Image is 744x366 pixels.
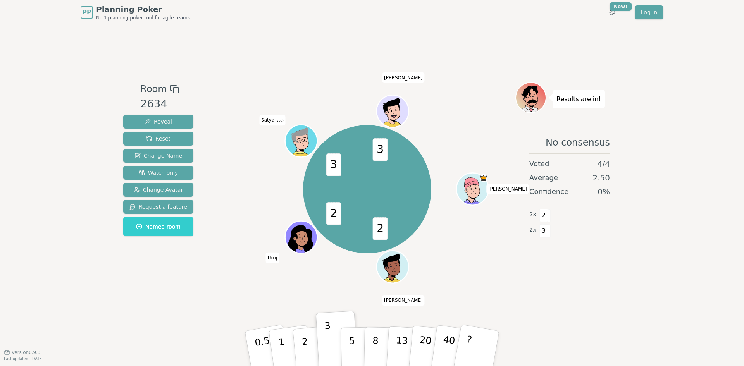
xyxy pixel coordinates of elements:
span: Change Name [134,152,182,160]
span: 3 [539,224,548,237]
button: New! [605,5,619,19]
span: Named room [136,223,181,230]
span: Last updated: [DATE] [4,357,43,361]
span: Click to change your name [259,115,286,126]
span: No.1 planning poker tool for agile teams [96,15,190,21]
span: 2 [372,217,387,240]
span: Average [529,172,558,183]
div: New! [610,2,632,11]
span: 2 [326,202,341,225]
button: Click to change your avatar [286,126,316,156]
p: 3 [324,320,333,363]
span: Reset [146,135,170,143]
button: Change Name [123,149,193,163]
a: Log in [635,5,663,19]
span: Click to change your name [266,253,279,263]
span: 4 / 4 [598,158,610,169]
button: Reveal [123,115,193,129]
span: Request a feature [129,203,187,211]
span: Click to change your name [382,295,425,306]
button: Named room [123,217,193,236]
span: 2.50 [592,172,610,183]
span: 2 [539,209,548,222]
span: 2 x [529,226,536,234]
span: Planning Poker [96,4,190,15]
p: Results are in! [556,94,601,105]
span: Confidence [529,186,568,197]
span: No consensus [546,136,610,149]
span: Room [140,82,167,96]
div: 2634 [140,96,179,112]
span: Click to change your name [382,72,425,83]
button: Watch only [123,166,193,180]
span: 3 [326,153,341,176]
button: Version0.9.3 [4,349,41,356]
span: Voted [529,158,549,169]
span: Josh is the host [479,174,487,182]
span: 0 % [598,186,610,197]
span: Click to change your name [486,184,529,194]
span: PP [82,8,91,17]
span: Change Avatar [134,186,183,194]
span: Version 0.9.3 [12,349,41,356]
button: Request a feature [123,200,193,214]
a: PPPlanning PokerNo.1 planning poker tool for agile teams [81,4,190,21]
span: 2 x [529,210,536,219]
span: Watch only [139,169,178,177]
span: 3 [372,138,387,161]
button: Reset [123,132,193,146]
button: Change Avatar [123,183,193,197]
span: Reveal [145,118,172,125]
span: (you) [274,119,284,123]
